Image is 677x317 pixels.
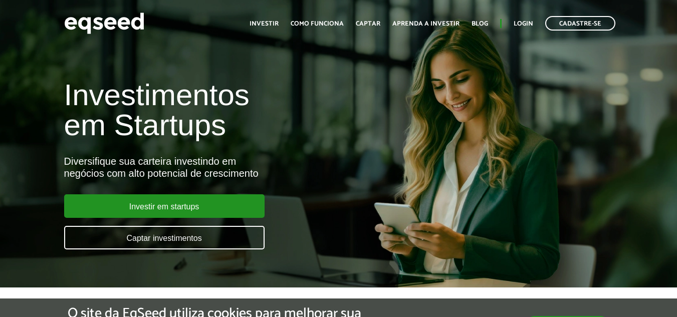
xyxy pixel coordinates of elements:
[392,21,460,27] a: Aprenda a investir
[472,21,488,27] a: Blog
[64,194,265,218] a: Investir em startups
[64,226,265,249] a: Captar investimentos
[64,155,388,179] div: Diversifique sua carteira investindo em negócios com alto potencial de crescimento
[514,21,533,27] a: Login
[356,21,380,27] a: Captar
[291,21,344,27] a: Como funciona
[64,10,144,37] img: EqSeed
[545,16,615,31] a: Cadastre-se
[64,80,388,140] h1: Investimentos em Startups
[250,21,279,27] a: Investir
